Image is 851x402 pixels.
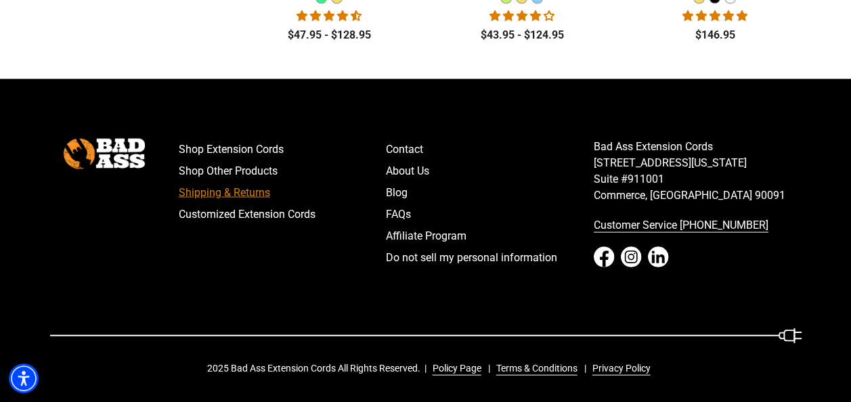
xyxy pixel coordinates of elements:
[386,182,594,204] a: Blog
[648,247,668,267] a: LinkedIn - open in a new tab
[435,27,608,43] div: $43.95 - $124.95
[386,247,594,269] a: Do not sell my personal information
[489,9,554,22] span: 3.88 stars
[207,361,660,376] div: 2025 Bad Ass Extension Cords All Rights Reserved.
[179,204,387,225] a: Customized Extension Cords
[587,361,651,376] a: Privacy Policy
[594,247,614,267] a: Facebook - open in a new tab
[9,363,39,393] div: Accessibility Menu
[297,9,362,22] span: 4.64 stars
[179,160,387,182] a: Shop Other Products
[386,204,594,225] a: FAQs
[386,225,594,247] a: Affiliate Program
[628,27,801,43] div: $146.95
[491,361,577,376] a: Terms & Conditions
[243,27,416,43] div: $47.95 - $128.95
[386,139,594,160] a: Contact
[64,139,145,169] img: Bad Ass Extension Cords
[594,139,802,204] p: Bad Ass Extension Cords [STREET_ADDRESS][US_STATE] Suite #911001 Commerce, [GEOGRAPHIC_DATA] 90091
[179,139,387,160] a: Shop Extension Cords
[682,9,747,22] span: 4.80 stars
[179,182,387,204] a: Shipping & Returns
[621,247,641,267] a: Instagram - open in a new tab
[386,160,594,182] a: About Us
[594,215,802,236] a: call 833-674-1699
[427,361,481,376] a: Policy Page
